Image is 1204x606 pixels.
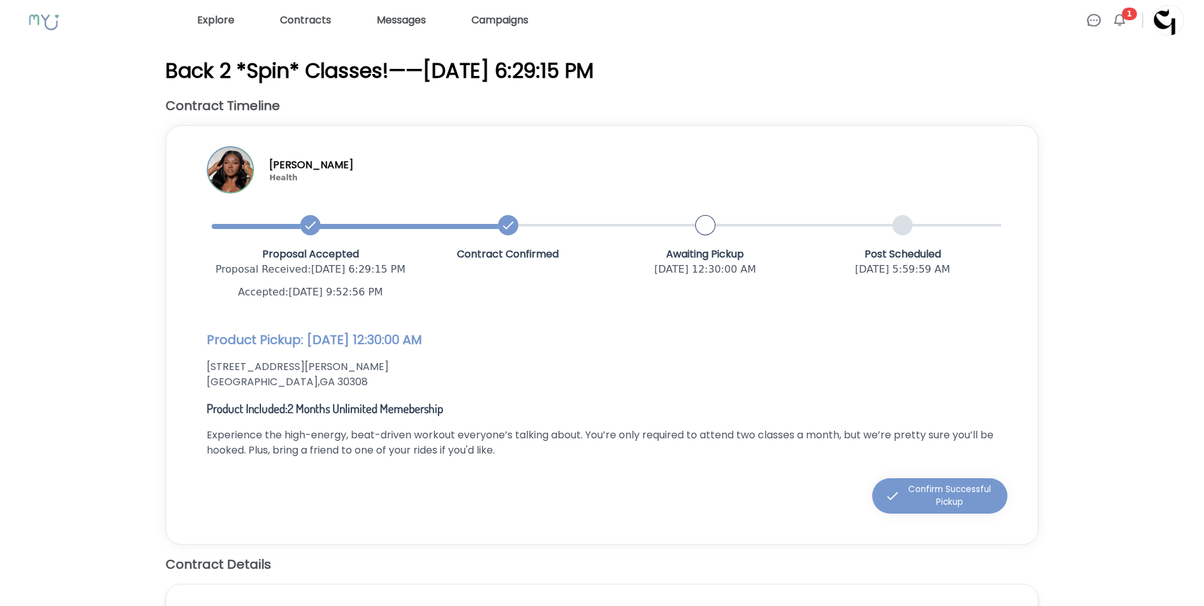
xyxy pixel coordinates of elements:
a: Contracts [275,10,336,30]
div: Confirm Successful Pickup [885,483,995,509]
img: Chat [1086,13,1102,28]
p: Proposal Received : [DATE] 6:29:15 PM [212,262,409,277]
img: Profile [1153,5,1184,35]
button: Confirm Successful Pickup [872,478,1007,514]
p: [PERSON_NAME] [269,158,353,173]
h2: Contract Timeline [166,96,1038,115]
p: Experience the high-energy, beat-driven workout everyone’s talking about. You’re only required to... [207,428,997,458]
a: Explore [192,10,240,30]
p: Health [269,173,353,183]
p: Accepted: [DATE] 9:52:56 PM [212,285,409,300]
p: Product Included: 2 Months Unlimited Memebership [207,400,997,417]
p: Contract Confirmed [409,247,606,262]
p: Back 2 *Spin* Classes! — — [DATE] 6:29:15 PM [166,56,1038,86]
h2: Product Pickup: [DATE] 12:30:00 AM [207,330,997,349]
h2: Contract Details [166,555,1038,574]
span: 1 [1122,8,1137,20]
p: Proposal Accepted [212,247,409,262]
img: Profile [208,147,253,192]
a: Campaigns [466,10,533,30]
a: Messages [372,10,431,30]
img: Bell [1112,13,1127,28]
p: Awaiting Pickup [607,247,804,262]
p: [DATE] 12:30:00 AM [607,262,804,277]
p: [GEOGRAPHIC_DATA] , GA 30308 [207,374,997,390]
p: [DATE] 5:59:59 AM [804,262,1001,277]
p: Post Scheduled [804,247,1001,262]
p: [STREET_ADDRESS][PERSON_NAME] [207,359,997,374]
